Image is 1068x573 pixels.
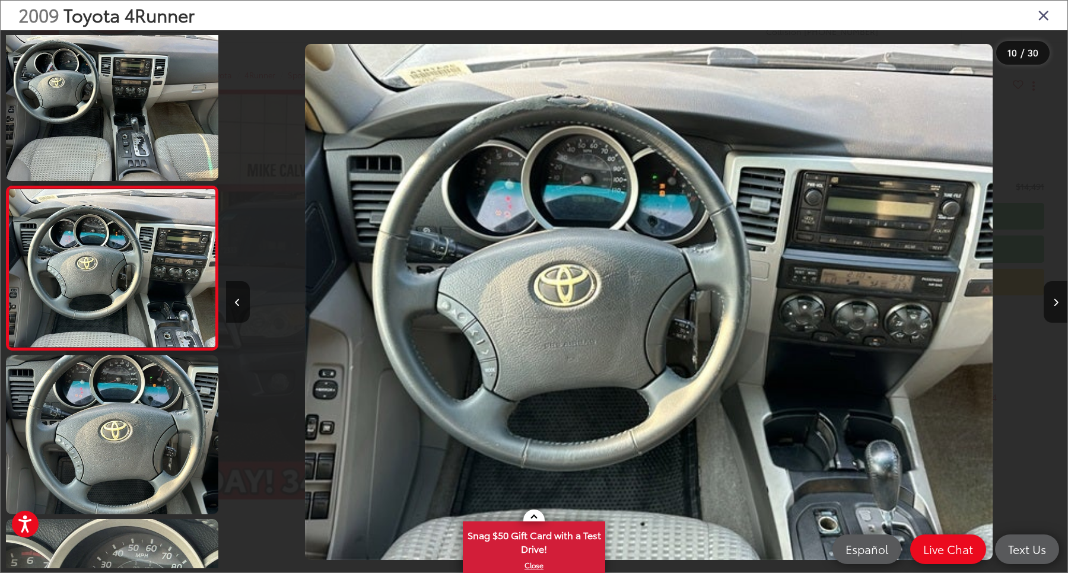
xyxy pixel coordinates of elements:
[63,2,195,27] span: Toyota 4Runner
[1038,7,1050,23] i: Close gallery
[7,189,218,347] img: 2009 Toyota 4Runner Sport
[1044,281,1067,323] button: Next image
[226,281,250,323] button: Previous image
[840,542,894,556] span: Español
[305,44,993,559] img: 2009 Toyota 4Runner Sport
[910,534,986,564] a: Live Chat
[1002,542,1052,556] span: Text Us
[1019,49,1025,57] span: /
[1007,46,1017,59] span: 10
[4,354,220,516] img: 2009 Toyota 4Runner Sport
[832,534,901,564] a: Español
[464,523,604,559] span: Snag $50 Gift Card with a Test Drive!
[4,20,220,183] img: 2009 Toyota 4Runner Sport
[18,2,59,27] span: 2009
[995,534,1059,564] a: Text Us
[1028,46,1038,59] span: 30
[917,542,979,556] span: Live Chat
